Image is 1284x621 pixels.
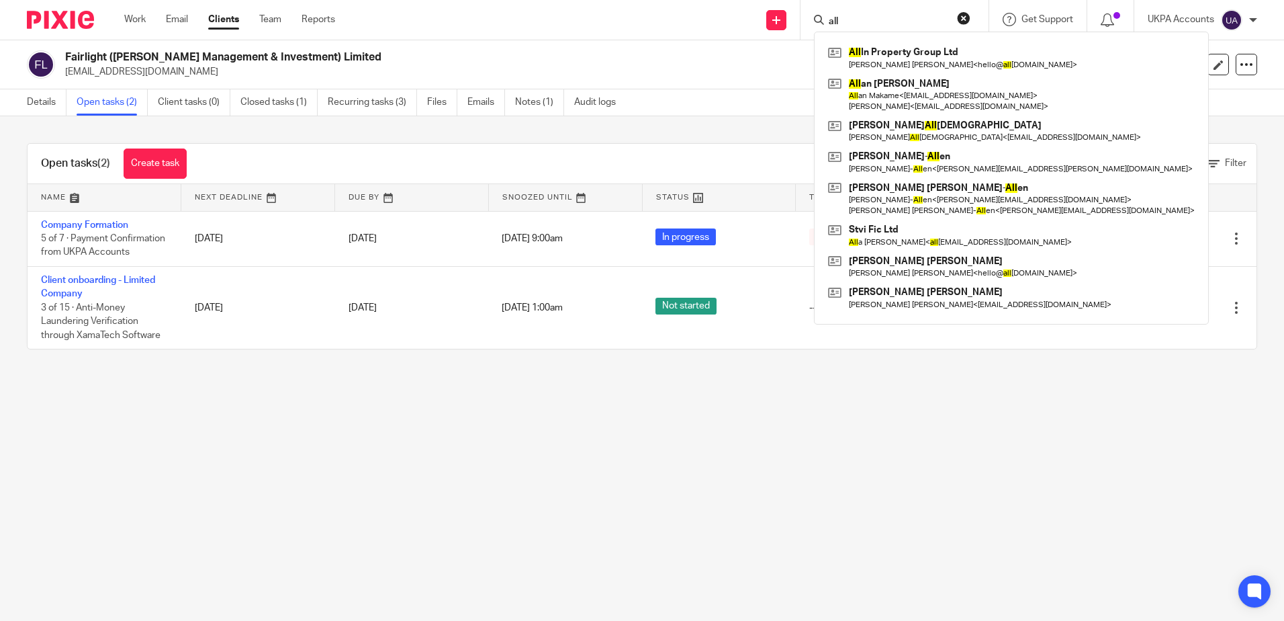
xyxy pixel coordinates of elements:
[827,16,948,28] input: Search
[77,89,148,116] a: Open tasks (2)
[124,149,187,179] a: Create task
[427,89,457,116] a: Files
[27,89,66,116] a: Details
[240,89,318,116] a: Closed tasks (1)
[349,234,377,243] span: [DATE]
[957,11,970,25] button: Clear
[809,301,936,315] div: ---
[1221,9,1242,31] img: svg%3E
[41,157,110,171] h1: Open tasks
[502,194,573,201] span: Snoozed Until
[158,89,230,116] a: Client tasks (0)
[41,234,165,257] span: 5 of 7 · Payment Confirmation from UKPA Accounts
[41,220,128,230] a: Company Formation
[328,89,417,116] a: Recurring tasks (3)
[41,276,155,298] a: Client onboarding - Limited Company
[502,234,563,243] span: [DATE] 9:00am
[208,13,239,26] a: Clients
[1021,15,1073,24] span: Get Support
[574,89,626,116] a: Audit logs
[27,11,94,29] img: Pixie
[349,303,377,313] span: [DATE]
[65,50,872,65] h2: Fairlight ([PERSON_NAME] Management & Investment) Limited
[97,158,110,169] span: (2)
[467,89,505,116] a: Emails
[302,13,335,26] a: Reports
[124,13,146,26] a: Work
[166,13,188,26] a: Email
[655,229,716,245] span: In progress
[1148,13,1214,26] p: UKPA Accounts
[181,266,335,349] td: [DATE]
[515,89,564,116] a: Notes (1)
[809,229,860,245] span: Overdue
[65,65,1074,79] p: [EMAIL_ADDRESS][DOMAIN_NAME]
[502,303,563,313] span: [DATE] 1:00am
[656,194,690,201] span: Status
[1225,159,1246,168] span: Filter
[41,303,160,340] span: 3 of 15 · Anti-Money Laundering Verification through XamaTech Software
[809,194,832,201] span: Tags
[259,13,281,26] a: Team
[27,50,55,79] img: svg%3E
[655,298,717,315] span: Not started
[181,211,335,266] td: [DATE]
